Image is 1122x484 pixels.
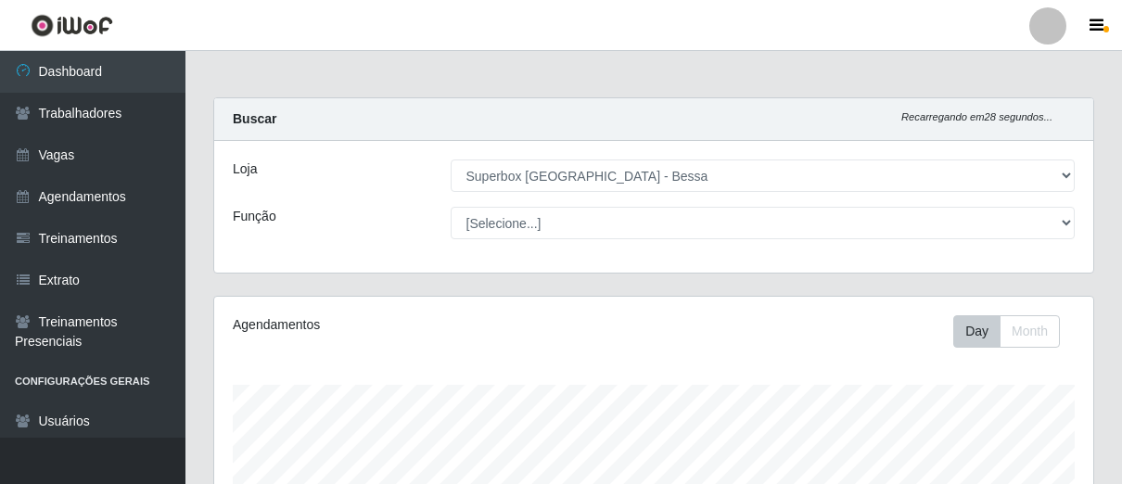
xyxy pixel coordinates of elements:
label: Função [233,207,276,226]
i: Recarregando em 28 segundos... [901,111,1052,122]
label: Loja [233,159,257,179]
button: Day [953,315,1001,348]
div: Toolbar with button groups [953,315,1075,348]
button: Month [1000,315,1060,348]
strong: Buscar [233,111,276,126]
div: Agendamentos [233,315,567,335]
img: CoreUI Logo [31,14,113,37]
div: First group [953,315,1060,348]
